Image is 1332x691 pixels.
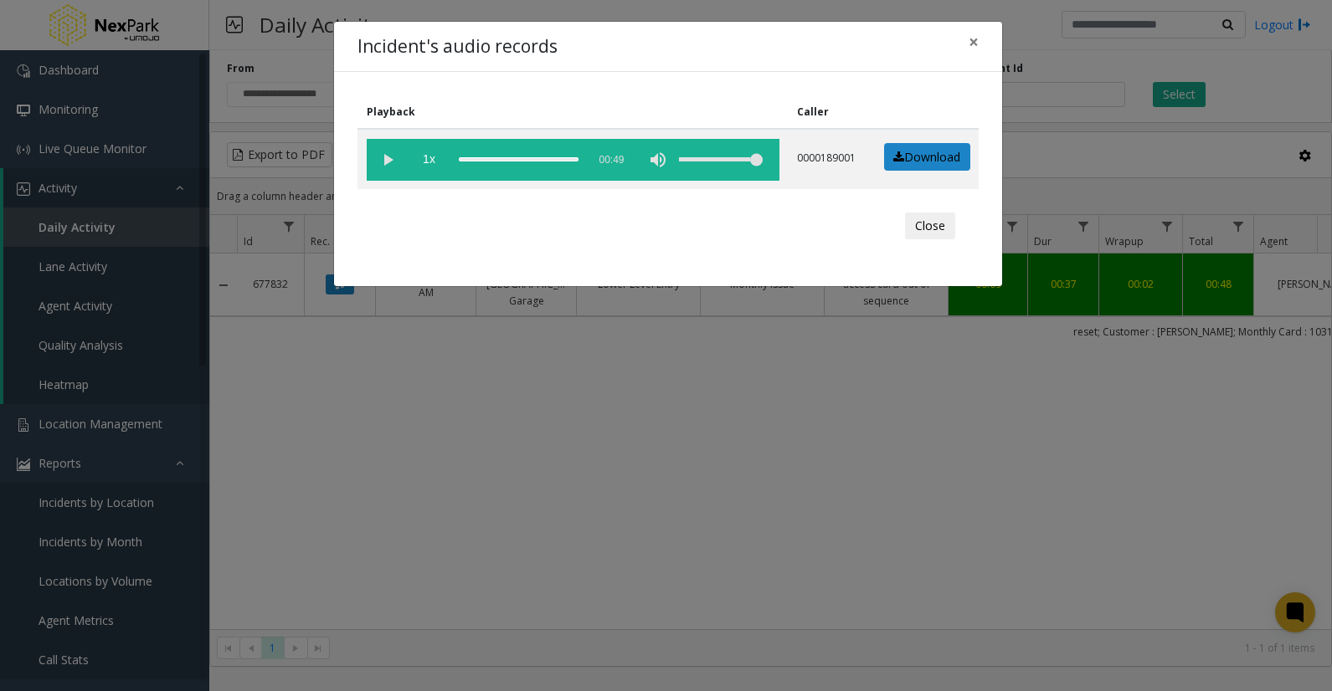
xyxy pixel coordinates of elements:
th: Caller [788,95,869,129]
div: scrub bar [459,139,579,181]
div: volume level [679,139,763,181]
h4: Incident's audio records [357,33,558,60]
a: Download [884,143,970,171]
span: × [969,30,979,54]
span: playback speed button [409,139,450,181]
button: Close [905,212,955,239]
button: Close [957,22,990,63]
p: 0000189001 [797,151,861,166]
th: Playback [357,95,788,129]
